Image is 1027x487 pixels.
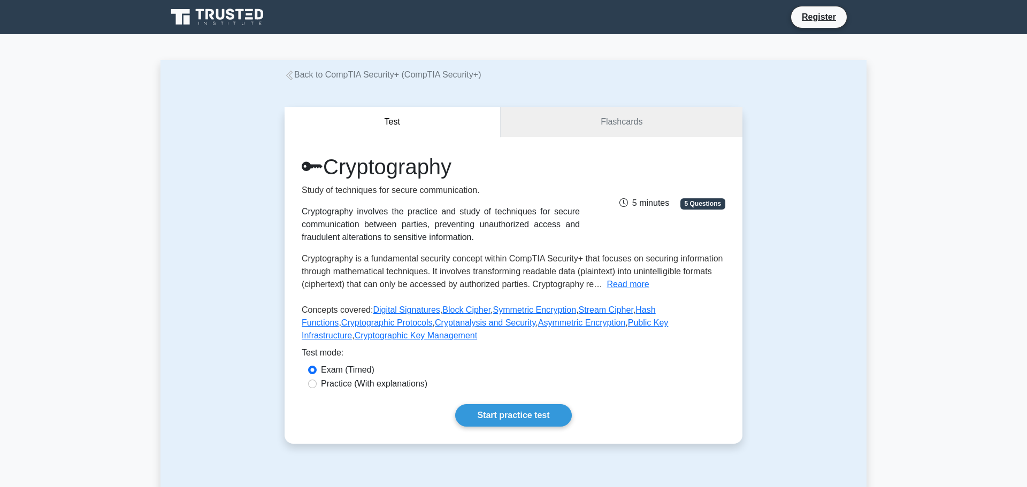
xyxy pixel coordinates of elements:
[302,154,580,180] h1: Cryptography
[795,10,842,24] a: Register
[538,318,626,327] a: Asymmetric Encryption
[435,318,535,327] a: Cryptanalysis and Security
[493,305,577,314] a: Symmetric Encryption
[455,404,571,427] a: Start practice test
[285,107,501,137] button: Test
[341,318,433,327] a: Cryptographic Protocols
[355,331,477,340] a: Cryptographic Key Management
[302,184,580,197] p: Study of techniques for secure communication.
[302,254,723,289] span: Cryptography is a fundamental security concept within CompTIA Security+ that focuses on securing ...
[373,305,440,314] a: Digital Signatures
[285,70,481,79] a: Back to CompTIA Security+ (CompTIA Security+)
[501,107,742,137] a: Flashcards
[302,205,580,244] div: Cryptography involves the practice and study of techniques for secure communication between parti...
[442,305,490,314] a: Block Cipher
[680,198,725,209] span: 5 Questions
[321,364,374,376] label: Exam (Timed)
[302,346,725,364] div: Test mode:
[579,305,633,314] a: Stream Cipher
[321,377,427,390] label: Practice (With explanations)
[302,304,725,346] p: Concepts covered: , , , , , , , , ,
[607,278,649,291] button: Read more
[619,198,669,207] span: 5 minutes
